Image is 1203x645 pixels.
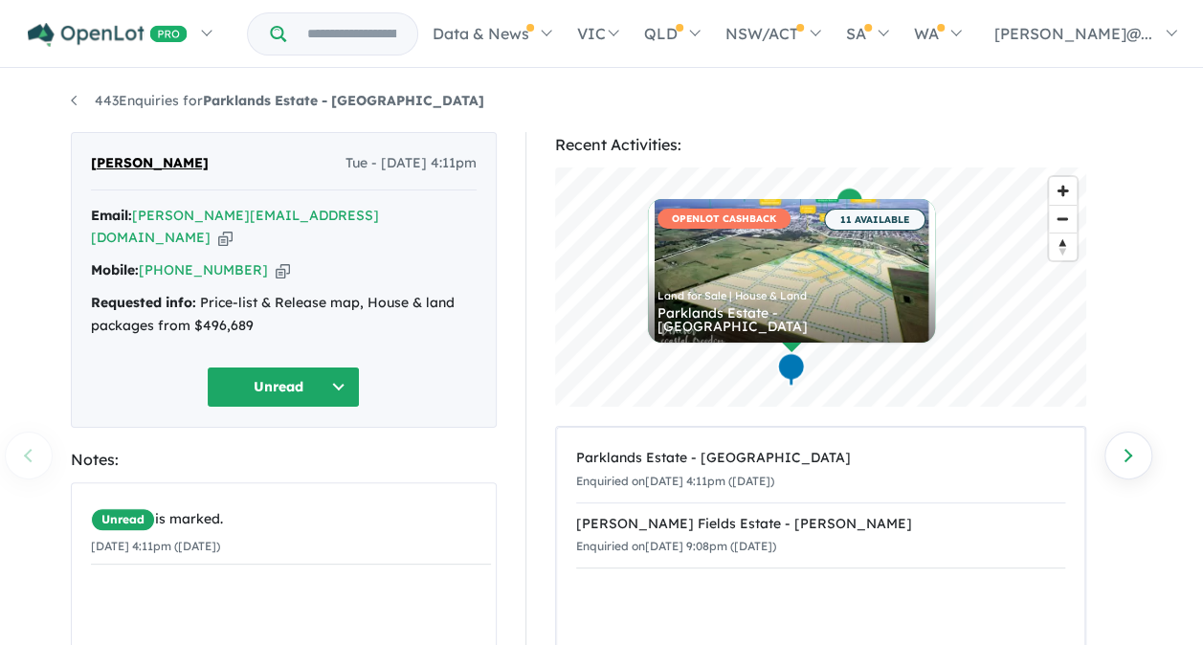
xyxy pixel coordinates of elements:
[1049,206,1077,233] span: Zoom out
[91,152,209,175] span: [PERSON_NAME]
[91,539,220,553] small: [DATE] 4:11pm ([DATE])
[576,539,776,553] small: Enquiried on [DATE] 9:08pm ([DATE])
[207,367,360,408] button: Unread
[648,199,935,343] a: OPENLOT CASHBACK 11 AVAILABLE Land for Sale | House & Land Parklands Estate - [GEOGRAPHIC_DATA]
[657,209,791,229] span: OPENLOT CASHBACK
[576,447,1065,470] div: Parklands Estate - [GEOGRAPHIC_DATA]
[576,474,774,488] small: Enquiried on [DATE] 4:11pm ([DATE])
[345,152,477,175] span: Tue - [DATE] 4:11pm
[91,508,491,531] div: is marked.
[91,294,196,311] strong: Requested info:
[1049,233,1077,260] button: Reset bearing to north
[1049,177,1077,205] button: Zoom in
[576,513,1065,536] div: [PERSON_NAME] Fields Estate - [PERSON_NAME]
[776,352,805,388] div: Map marker
[576,502,1065,569] a: [PERSON_NAME] Fields Estate - [PERSON_NAME]Enquiried on[DATE] 9:08pm ([DATE])
[290,13,413,55] input: Try estate name, suburb, builder or developer
[91,207,132,224] strong: Email:
[71,90,1133,113] nav: breadcrumb
[218,228,233,248] button: Copy
[1049,205,1077,233] button: Zoom out
[71,447,497,473] div: Notes:
[71,92,484,109] a: 443Enquiries forParklands Estate - [GEOGRAPHIC_DATA]
[91,292,477,338] div: Price-list & Release map, House & land packages from $496,689
[657,291,925,301] div: Land for Sale | House & Land
[657,306,925,333] div: Parklands Estate - [GEOGRAPHIC_DATA]
[1049,234,1077,260] span: Reset bearing to north
[276,260,290,280] button: Copy
[555,132,1086,158] div: Recent Activities:
[555,167,1086,407] canvas: Map
[835,187,863,222] div: Map marker
[28,23,188,47] img: Openlot PRO Logo White
[91,207,379,247] a: [PERSON_NAME][EMAIL_ADDRESS][DOMAIN_NAME]
[824,209,925,231] span: 11 AVAILABLE
[994,24,1152,43] span: [PERSON_NAME]@...
[203,92,484,109] strong: Parklands Estate - [GEOGRAPHIC_DATA]
[139,261,268,278] a: [PHONE_NUMBER]
[91,508,155,531] span: Unread
[91,261,139,278] strong: Mobile:
[576,437,1065,503] a: Parklands Estate - [GEOGRAPHIC_DATA]Enquiried on[DATE] 4:11pm ([DATE])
